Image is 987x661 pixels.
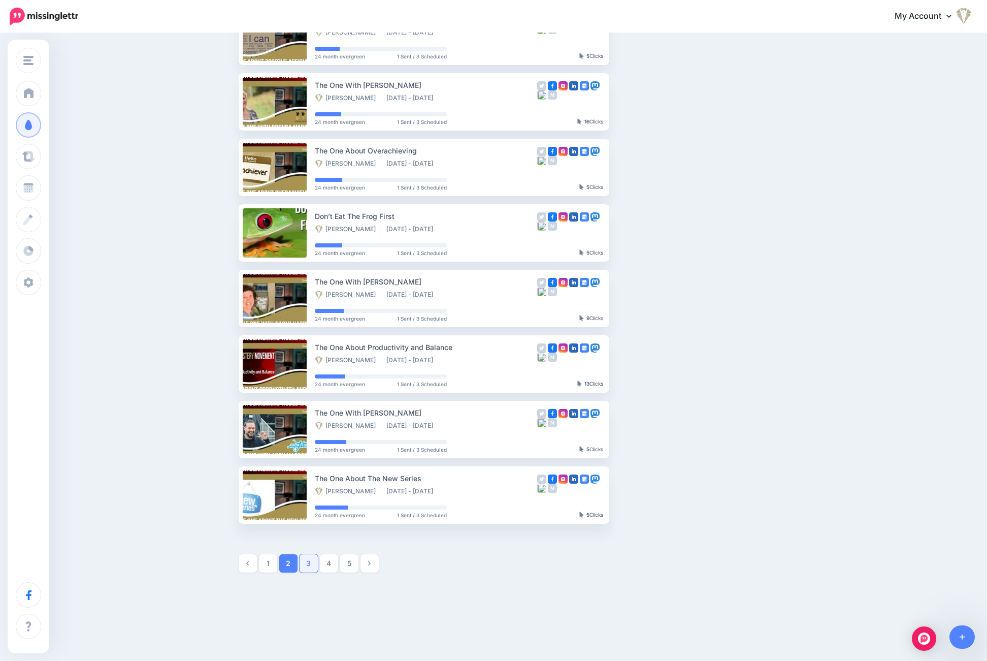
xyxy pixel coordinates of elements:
div: The One With [PERSON_NAME] [315,407,537,419]
img: mastodon-square.png [590,212,600,222]
img: mastodon-square.png [590,147,600,156]
span: 1 Sent / 3 Scheduled [397,513,447,518]
b: 5 [586,249,589,256]
div: Don’t Eat The Frog First [315,210,537,222]
img: facebook-square.png [548,81,557,90]
img: instagram-square.png [558,81,568,90]
span: 24 month evergreen [315,119,365,124]
span: 24 month evergreen [315,382,365,387]
img: google_business-square.png [580,81,589,90]
li: [DATE] - [DATE] [386,160,438,168]
img: linkedin-square.png [569,212,578,222]
img: medium-grey-square.png [548,222,557,231]
li: [PERSON_NAME] [315,160,381,168]
div: Clicks [579,250,603,256]
img: medium-grey-square.png [548,90,557,100]
img: google_business-square.png [580,343,589,353]
li: [PERSON_NAME] [315,422,381,430]
div: Clicks [577,381,603,387]
span: 1 Sent / 3 Scheduled [397,250,447,256]
b: 5 [586,512,589,518]
span: 24 month evergreen [315,250,365,256]
img: twitter-grey-square.png [537,212,546,222]
img: linkedin-square.png [569,409,578,418]
img: bluesky-grey-square.png [537,484,546,493]
b: 9 [586,315,589,321]
img: pointer-grey-darker.png [579,53,584,59]
div: Clicks [579,447,603,453]
img: google_business-square.png [580,475,589,484]
img: medium-grey-square.png [548,287,557,296]
img: facebook-square.png [548,475,557,484]
img: pointer-grey-darker.png [577,118,582,124]
li: [DATE] - [DATE] [386,94,438,102]
b: 5 [586,53,589,59]
a: 5 [340,554,358,573]
strong: 2 [286,560,290,567]
img: medium-grey-square.png [548,353,557,362]
div: Clicks [577,119,603,125]
img: linkedin-square.png [569,343,578,353]
div: Clicks [579,512,603,518]
span: 1 Sent / 3 Scheduled [397,119,447,124]
img: mastodon-square.png [590,475,600,484]
img: bluesky-grey-square.png [537,353,546,362]
img: instagram-square.png [558,475,568,484]
img: linkedin-square.png [569,475,578,484]
div: Clicks [579,316,603,322]
a: 1 [259,554,277,573]
img: twitter-grey-square.png [537,409,546,418]
img: mastodon-square.png [590,343,600,353]
img: medium-grey-square.png [548,418,557,427]
span: 1 Sent / 3 Scheduled [397,447,447,452]
img: medium-grey-square.png [548,156,557,165]
img: instagram-square.png [558,343,568,353]
img: twitter-grey-square.png [537,147,546,156]
img: bluesky-grey-square.png [537,418,546,427]
img: twitter-grey-square.png [537,343,546,353]
b: 16 [584,118,589,124]
img: facebook-square.png [548,343,557,353]
img: linkedin-square.png [569,81,578,90]
span: 24 month evergreen [315,316,365,321]
span: 1 Sent / 3 Scheduled [397,382,447,387]
b: 13 [584,381,589,387]
li: [PERSON_NAME] [315,291,381,299]
img: twitter-grey-square.png [537,278,546,287]
img: pointer-grey-darker.png [579,446,584,452]
img: medium-grey-square.png [548,484,557,493]
span: 24 month evergreen [315,54,365,59]
li: [PERSON_NAME] [315,225,381,233]
img: bluesky-grey-square.png [537,222,546,231]
b: 5 [586,184,589,190]
img: google_business-square.png [580,409,589,418]
img: bluesky-grey-square.png [537,156,546,165]
img: pointer-grey-darker.png [577,381,582,387]
img: google_business-square.png [580,147,589,156]
img: instagram-square.png [558,278,568,287]
a: 4 [320,554,338,573]
img: facebook-square.png [548,278,557,287]
img: menu.png [23,56,34,65]
div: Open Intercom Messenger [912,626,936,651]
img: pointer-grey-darker.png [579,184,584,190]
li: [DATE] - [DATE] [386,487,438,495]
li: [DATE] - [DATE] [386,356,438,364]
img: pointer-grey-darker.png [579,512,584,518]
img: pointer-grey-darker.png [579,249,584,256]
li: [DATE] - [DATE] [386,422,438,430]
img: Missinglettr [10,8,78,25]
div: The One About The New Series [315,473,537,484]
img: pointer-grey-darker.png [579,315,584,321]
img: instagram-square.png [558,409,568,418]
div: Clicks [579,184,603,191]
img: facebook-square.png [548,212,557,222]
span: 1 Sent / 3 Scheduled [397,54,447,59]
li: [DATE] - [DATE] [386,291,438,299]
a: 3 [300,554,318,573]
span: 1 Sent / 3 Scheduled [397,316,447,321]
span: 24 month evergreen [315,447,365,452]
img: twitter-grey-square.png [537,81,546,90]
img: facebook-square.png [548,147,557,156]
li: [PERSON_NAME] [315,356,381,364]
